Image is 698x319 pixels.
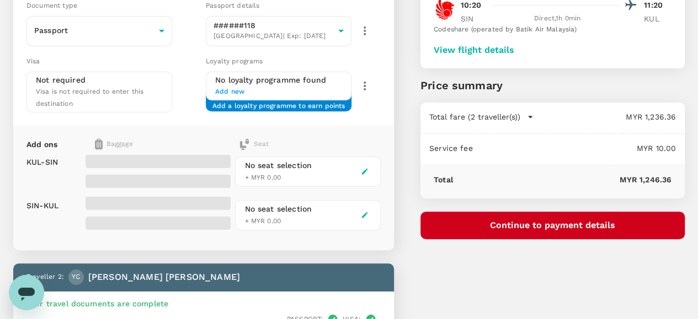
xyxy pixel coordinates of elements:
p: Total fare (2 traveller(s)) [429,111,520,122]
button: View flight details [434,45,514,55]
div: Seat [239,139,269,150]
span: YC [72,272,80,283]
p: MYR 1,246.36 [453,174,672,185]
span: Visa [26,57,40,65]
span: Passport details [206,2,259,9]
iframe: Button to launch messaging window [9,275,44,310]
p: KUL - SIN [26,156,58,167]
h6: No loyalty programme found [215,74,342,86]
div: ######118[GEOGRAPHIC_DATA]| Exp: [DATE] [206,13,351,50]
div: Passport [26,17,172,45]
div: Codeshare (operated by Batik Air Malaysia) [434,24,672,35]
span: + MYR 0.00 [244,217,281,225]
span: Document type [26,2,77,9]
p: MYR 1,236.36 [534,111,676,122]
button: Total fare (2 traveller(s)) [429,111,534,122]
span: Loyalty programs [206,57,263,65]
button: Continue to payment details [420,212,685,239]
p: Total [434,174,453,185]
div: No seat selection [244,160,312,171]
p: Price summary [420,77,685,94]
p: Traveller 2 : [26,272,64,283]
img: baggage-icon [239,139,250,150]
span: Your travel documents are complete [26,299,168,308]
div: Baggage [95,139,201,150]
p: SIN [461,13,488,24]
div: Direct , 1h 0min [495,13,620,24]
p: Add ons [26,139,57,150]
p: Not required [36,74,86,85]
span: Add new [215,86,342,98]
span: Add a loyalty programme to earn points [212,101,345,102]
span: + MYR 0.00 [244,174,281,181]
p: Service fee [429,143,473,154]
div: No seat selection [244,203,312,215]
img: baggage-icon [95,139,103,150]
p: Passport [34,25,154,36]
p: [PERSON_NAME] [PERSON_NAME] [88,271,240,284]
span: Visa is not required to enter this destination [36,88,143,107]
p: MYR 10.00 [473,143,676,154]
p: KUL [644,13,672,24]
p: ######118 [214,20,334,31]
span: [GEOGRAPHIC_DATA] | Exp: [DATE] [214,31,334,42]
p: SIN - KUL [26,200,58,211]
